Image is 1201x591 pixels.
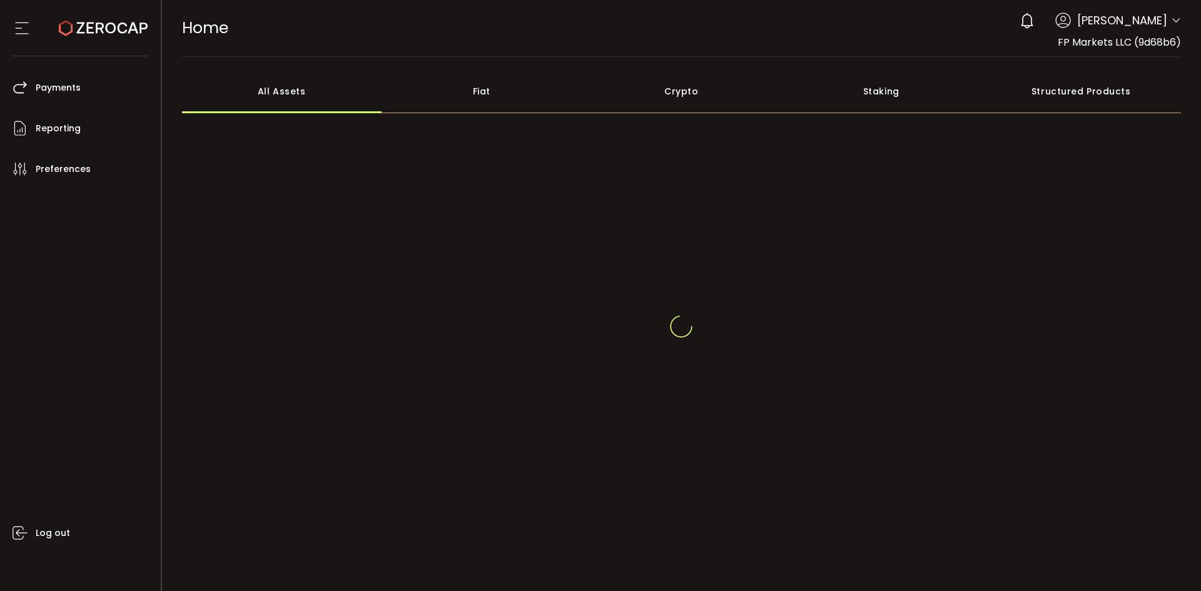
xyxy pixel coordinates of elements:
[781,69,981,113] div: Staking
[36,160,91,178] span: Preferences
[981,69,1182,113] div: Structured Products
[1058,35,1181,49] span: FP Markets LLC (9d68b6)
[182,69,382,113] div: All Assets
[36,79,81,97] span: Payments
[182,17,228,39] span: Home
[582,69,782,113] div: Crypto
[1077,12,1167,29] span: [PERSON_NAME]
[382,69,582,113] div: Fiat
[36,524,70,542] span: Log out
[36,119,81,138] span: Reporting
